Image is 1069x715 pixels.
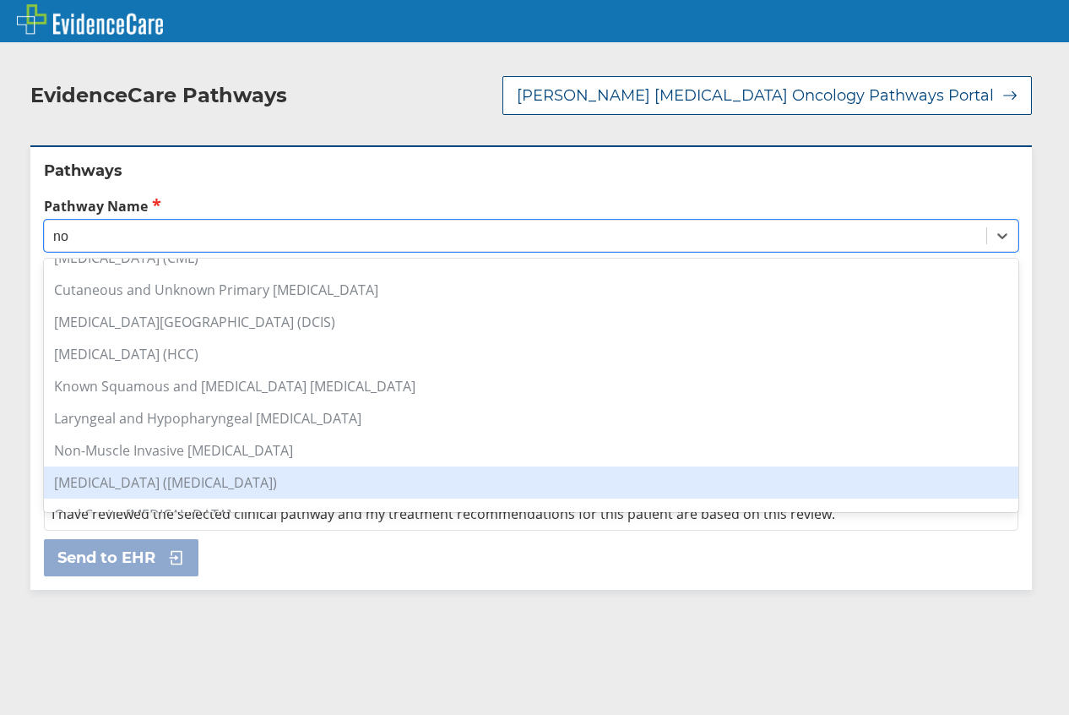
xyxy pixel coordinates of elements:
[44,434,1018,467] div: Non-Muscle Invasive [MEDICAL_DATA]
[44,467,1018,499] div: [MEDICAL_DATA] ([MEDICAL_DATA])
[17,4,163,35] img: EvidenceCare
[52,505,835,523] span: I have reviewed the selected clinical pathway and my treatment recommendations for this patient a...
[44,370,1018,402] div: Known Squamous and [MEDICAL_DATA] [MEDICAL_DATA]
[44,539,198,576] button: Send to EHR
[44,196,1018,216] label: Pathway Name
[44,338,1018,370] div: [MEDICAL_DATA] (HCC)
[44,499,1018,531] div: Oral Cavity [MEDICAL_DATA]
[44,161,1018,181] h2: Pathways
[502,76,1032,115] button: [PERSON_NAME] [MEDICAL_DATA] Oncology Pathways Portal
[30,83,287,108] h2: EvidenceCare Pathways
[57,548,155,568] span: Send to EHR
[44,402,1018,434] div: Laryngeal and Hypopharyngeal [MEDICAL_DATA]
[44,274,1018,306] div: Cutaneous and Unknown Primary [MEDICAL_DATA]
[517,85,994,106] span: [PERSON_NAME] [MEDICAL_DATA] Oncology Pathways Portal
[44,306,1018,338] div: [MEDICAL_DATA][GEOGRAPHIC_DATA] (DCIS)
